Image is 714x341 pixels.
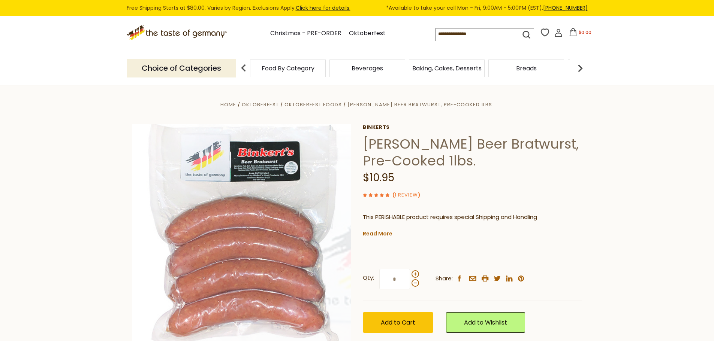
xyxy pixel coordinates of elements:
[363,273,374,283] strong: Qty:
[127,4,588,12] div: Free Shipping Starts at $80.00. Varies by Region. Exclusions Apply.
[446,312,525,333] a: Add to Wishlist
[262,66,314,71] a: Food By Category
[564,28,596,39] button: $0.00
[236,61,251,76] img: previous arrow
[392,191,420,198] span: ( )
[370,228,582,237] li: We will ship this product in heat-protective packaging and ice.
[352,66,383,71] a: Beverages
[363,170,394,185] span: $10.95
[363,230,392,237] a: Read More
[242,101,279,108] a: Oktoberfest
[363,312,433,333] button: Add to Cart
[412,66,482,71] a: Baking, Cakes, Desserts
[127,59,236,77] p: Choice of Categories
[381,318,415,327] span: Add to Cart
[543,4,588,12] a: [PHONE_NUMBER]
[516,66,537,71] a: Breads
[347,101,494,108] a: [PERSON_NAME] Beer Bratwurst, Pre-Cooked 1lbs.
[363,213,582,222] p: This PERISHABLE product requires special Shipping and Handling
[270,28,341,39] a: Christmas - PRE-ORDER
[284,101,342,108] a: Oktoberfest Foods
[349,28,386,39] a: Oktoberfest
[579,29,591,36] span: $0.00
[363,136,582,169] h1: [PERSON_NAME] Beer Bratwurst, Pre-Cooked 1lbs.
[395,191,418,199] a: 1 Review
[379,269,410,289] input: Qty:
[363,124,582,130] a: Binkerts
[436,274,453,283] span: Share:
[220,101,236,108] a: Home
[573,61,588,76] img: next arrow
[296,4,350,12] a: Click here for details.
[386,4,588,12] span: *Available to take your call Mon - Fri, 9:00AM - 5:00PM (EST).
